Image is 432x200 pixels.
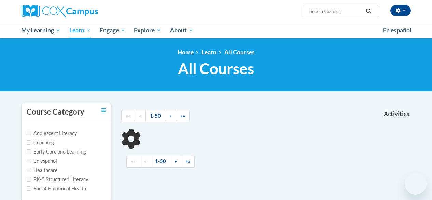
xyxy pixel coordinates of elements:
[363,7,374,15] button: Search
[27,177,31,182] input: Checkbox for Options
[27,140,31,145] input: Checkbox for Options
[129,23,166,38] a: Explore
[176,110,190,122] a: End
[27,107,84,117] h3: Course Category
[126,156,140,168] a: Begining
[95,23,130,38] a: Engage
[17,23,65,38] a: My Learning
[201,49,217,56] a: Learn
[27,130,77,137] label: Adolescent Literacy
[27,176,88,183] label: PK-5 Structured Literacy
[170,156,181,168] a: Next
[166,23,198,38] a: About
[22,5,98,17] img: Cox Campus
[178,59,254,78] span: All Courses
[405,173,427,195] iframe: Button to launch messaging window
[134,26,161,35] span: Explore
[101,107,106,114] a: Toggle collapse
[131,158,136,164] span: ««
[69,26,91,35] span: Learn
[27,157,57,165] label: En español
[27,139,54,146] label: Coaching
[139,113,141,119] span: «
[135,110,146,122] a: Previous
[27,186,31,191] input: Checkbox for Options
[121,110,135,122] a: Begining
[144,158,147,164] span: «
[27,148,86,156] label: Early Care and Learning
[169,113,172,119] span: »
[309,7,363,15] input: Search Courses
[27,131,31,135] input: Checkbox for Options
[185,158,190,164] span: »»
[22,5,144,17] a: Cox Campus
[170,26,193,35] span: About
[378,23,416,38] a: En español
[27,168,31,172] input: Checkbox for Options
[27,166,58,174] label: Healthcare
[27,149,31,154] input: Checkbox for Options
[390,5,411,16] button: Account Settings
[27,159,31,163] input: Checkbox for Options
[100,26,125,35] span: Engage
[16,23,416,38] div: Main menu
[27,185,86,192] label: Social-Emotional Health
[384,110,409,118] span: Activities
[126,113,130,119] span: ««
[65,23,95,38] a: Learn
[140,156,151,168] a: Previous
[175,158,177,164] span: »
[383,27,412,34] span: En español
[165,110,176,122] a: Next
[178,49,194,56] a: Home
[224,49,255,56] a: All Courses
[181,156,195,168] a: End
[21,26,60,35] span: My Learning
[151,156,170,168] a: 1-50
[145,110,165,122] a: 1-50
[180,113,185,119] span: »»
